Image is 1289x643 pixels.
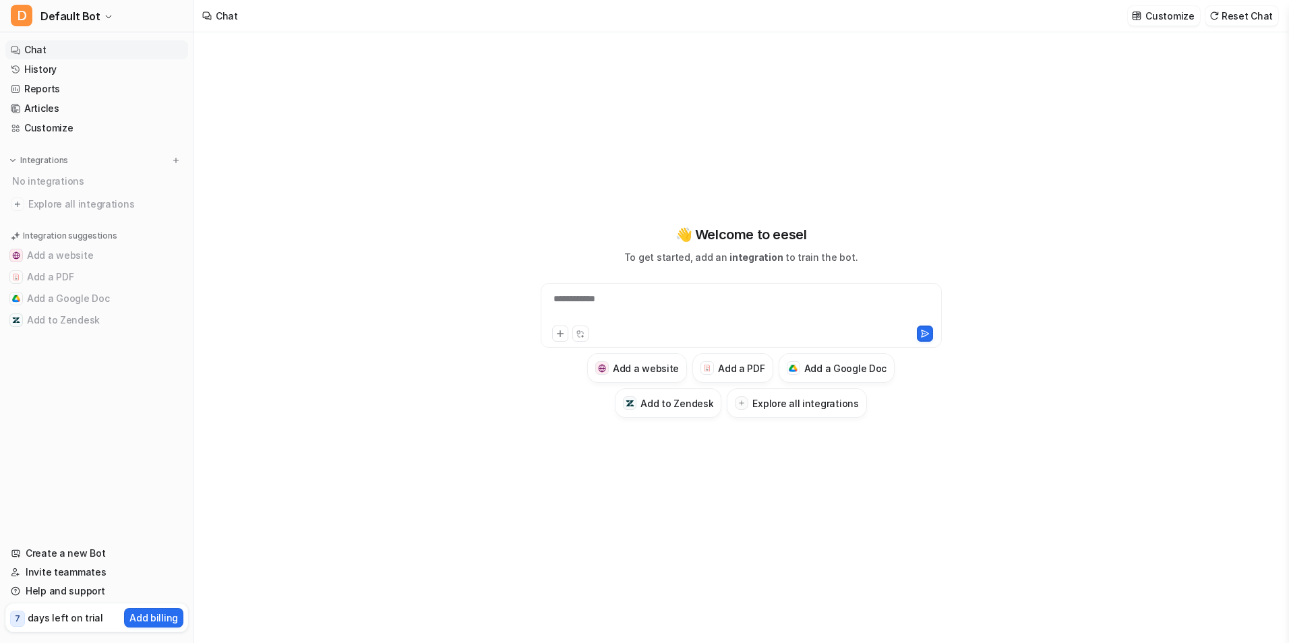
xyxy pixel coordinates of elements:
h3: Add a PDF [718,361,765,375]
button: Add a websiteAdd a website [5,245,188,266]
button: Add a PDFAdd a PDF [5,266,188,288]
h3: Add a Google Doc [804,361,887,375]
p: Add billing [129,611,178,625]
button: Add to ZendeskAdd to Zendesk [5,309,188,331]
h3: Add to Zendesk [640,396,713,410]
p: Customize [1145,9,1194,23]
p: Integration suggestions [23,230,117,242]
img: Add a website [598,364,607,373]
a: Reports [5,80,188,98]
h3: Add a website [613,361,679,375]
p: Integrations [20,155,68,166]
button: Integrations [5,154,72,167]
a: Explore all integrations [5,195,188,214]
img: customize [1132,11,1141,21]
img: expand menu [8,156,18,165]
button: Add a Google DocAdd a Google Doc [779,353,895,383]
a: Chat [5,40,188,59]
img: explore all integrations [11,197,24,211]
a: Create a new Bot [5,544,188,563]
button: Explore all integrations [727,388,866,418]
p: To get started, add an to train the bot. [624,250,858,264]
button: Add a Google DocAdd a Google Doc [5,288,188,309]
img: Add a Google Doc [789,365,798,373]
button: Add a websiteAdd a website [587,353,687,383]
div: No integrations [8,170,188,192]
a: Articles [5,99,188,118]
a: History [5,60,188,79]
span: integration [729,251,783,263]
img: Add to Zendesk [626,399,634,408]
button: Add billing [124,608,183,627]
img: Add a Google Doc [12,295,20,303]
button: Add a PDFAdd a PDF [692,353,773,383]
span: Default Bot [40,7,100,26]
a: Invite teammates [5,563,188,582]
p: 7 [15,613,20,625]
div: Chat [216,9,238,23]
img: Add a PDF [12,273,20,281]
a: Help and support [5,582,188,601]
img: reset [1209,11,1219,21]
p: days left on trial [28,611,103,625]
span: D [11,5,32,26]
button: Customize [1128,6,1199,26]
p: 👋 Welcome to eesel [676,224,807,245]
img: menu_add.svg [171,156,181,165]
h3: Explore all integrations [752,396,858,410]
button: Add to ZendeskAdd to Zendesk [615,388,721,418]
img: Add a PDF [703,364,712,372]
span: Explore all integrations [28,193,183,215]
a: Customize [5,119,188,137]
img: Add a website [12,251,20,259]
img: Add to Zendesk [12,316,20,324]
button: Reset Chat [1205,6,1278,26]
